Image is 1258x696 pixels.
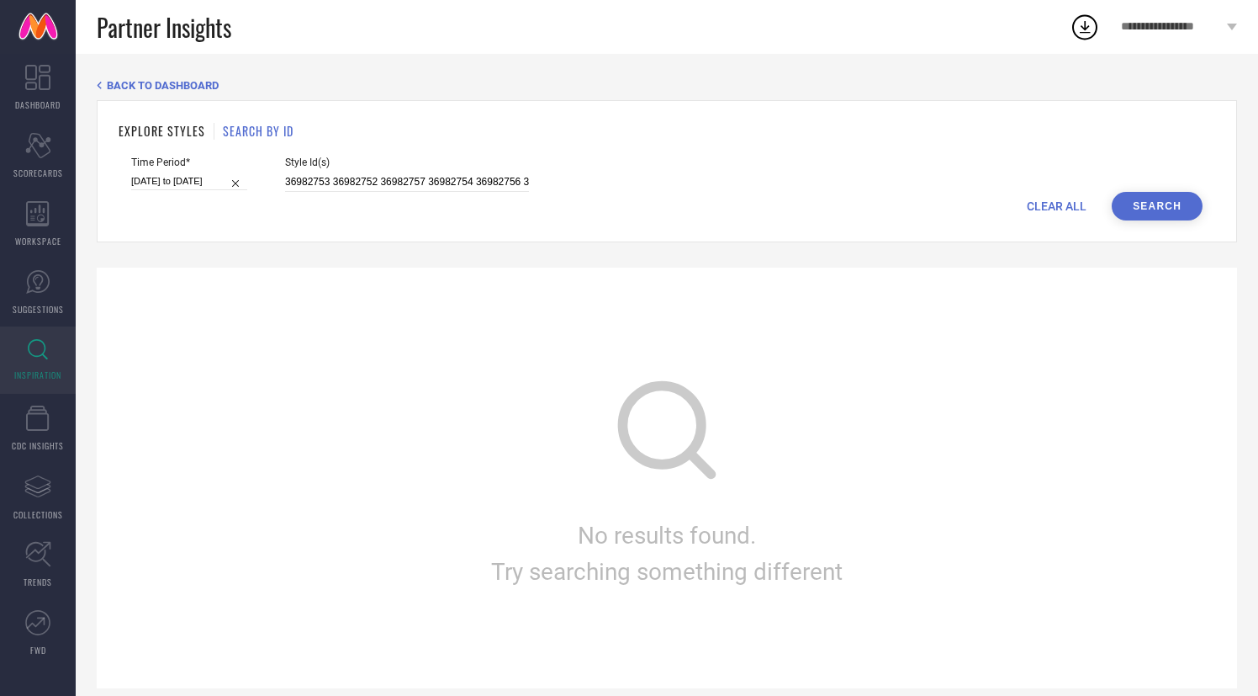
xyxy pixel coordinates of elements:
[30,644,46,656] span: FWD
[12,439,64,452] span: CDC INSIGHTS
[107,79,219,92] span: BACK TO DASHBOARD
[1112,192,1202,220] button: Search
[15,235,61,247] span: WORKSPACE
[1070,12,1100,42] div: Open download list
[1027,199,1086,213] span: CLEAR ALL
[15,98,61,111] span: DASHBOARD
[285,157,529,168] span: Style Id(s)
[491,558,843,586] span: Try searching something different
[131,157,247,168] span: Time Period*
[13,167,63,179] span: SCORECARDS
[13,508,63,521] span: COLLECTIONS
[285,173,529,192] input: Enter comma separated style ids e.g. 12345, 67890
[97,10,231,45] span: Partner Insights
[119,122,205,140] h1: EXPLORE STYLES
[223,122,293,140] h1: SEARCH BY ID
[131,173,247,190] input: Select time period
[24,576,52,588] span: TRENDS
[97,79,1237,92] div: Back TO Dashboard
[13,303,64,316] span: SUGGESTIONS
[578,522,756,550] span: No results found.
[14,369,61,381] span: INSPIRATION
